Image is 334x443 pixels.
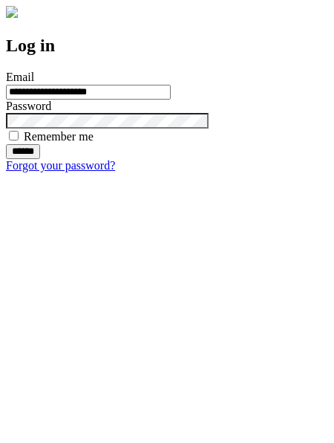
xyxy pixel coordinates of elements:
label: Password [6,100,51,112]
label: Email [6,71,34,83]
a: Forgot your password? [6,159,115,172]
img: logo-4e3dc11c47720685a147b03b5a06dd966a58ff35d612b21f08c02c0306f2b779.png [6,6,18,18]
h2: Log in [6,36,328,56]
label: Remember me [24,130,94,143]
